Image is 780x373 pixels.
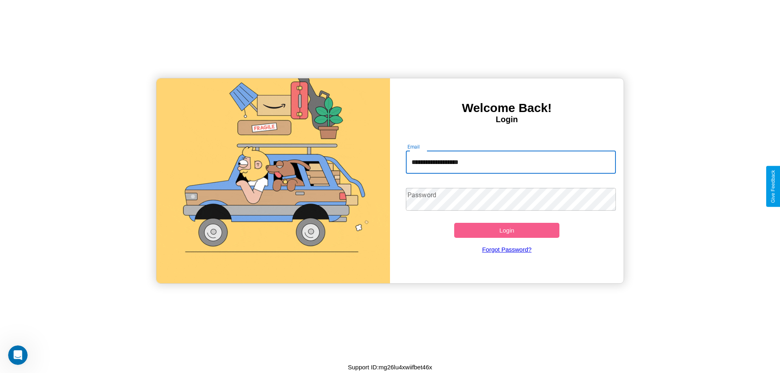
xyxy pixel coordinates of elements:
p: Support ID: mg26lu4xwiifbet46x [348,362,432,373]
button: Login [454,223,559,238]
div: Give Feedback [770,170,776,203]
label: Email [407,143,420,150]
img: gif [156,78,390,283]
h3: Welcome Back! [390,101,624,115]
h4: Login [390,115,624,124]
iframe: Intercom live chat [8,345,28,365]
a: Forgot Password? [402,238,612,261]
